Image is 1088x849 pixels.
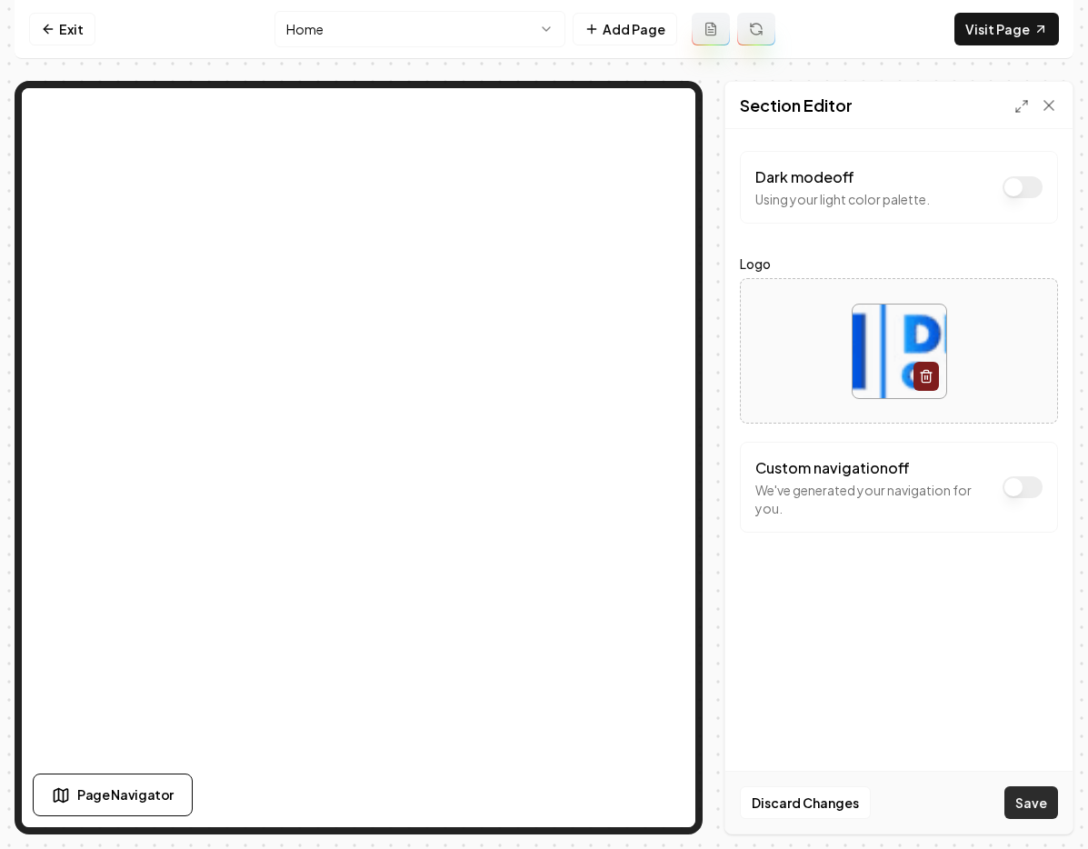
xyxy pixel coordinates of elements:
label: Dark mode off [755,167,854,186]
img: image [853,305,946,398]
iframe: To enrich screen reader interactions, please activate Accessibility in Grammarly extension settings [22,88,695,827]
button: Regenerate page [737,13,775,45]
h2: Section Editor [740,93,853,118]
button: Add Page [573,13,677,45]
p: We've generated your navigation for you. [755,481,993,517]
button: Save [1004,786,1058,819]
a: Exit [29,13,95,45]
span: Page Navigator [77,785,174,804]
button: Add admin page prompt [692,13,730,45]
p: Using your light color palette. [755,190,930,208]
button: Page Navigator [33,774,193,816]
label: Logo [740,253,1058,275]
label: Custom navigation off [755,458,910,477]
button: Discard Changes [740,786,871,819]
a: Visit Page [954,13,1059,45]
